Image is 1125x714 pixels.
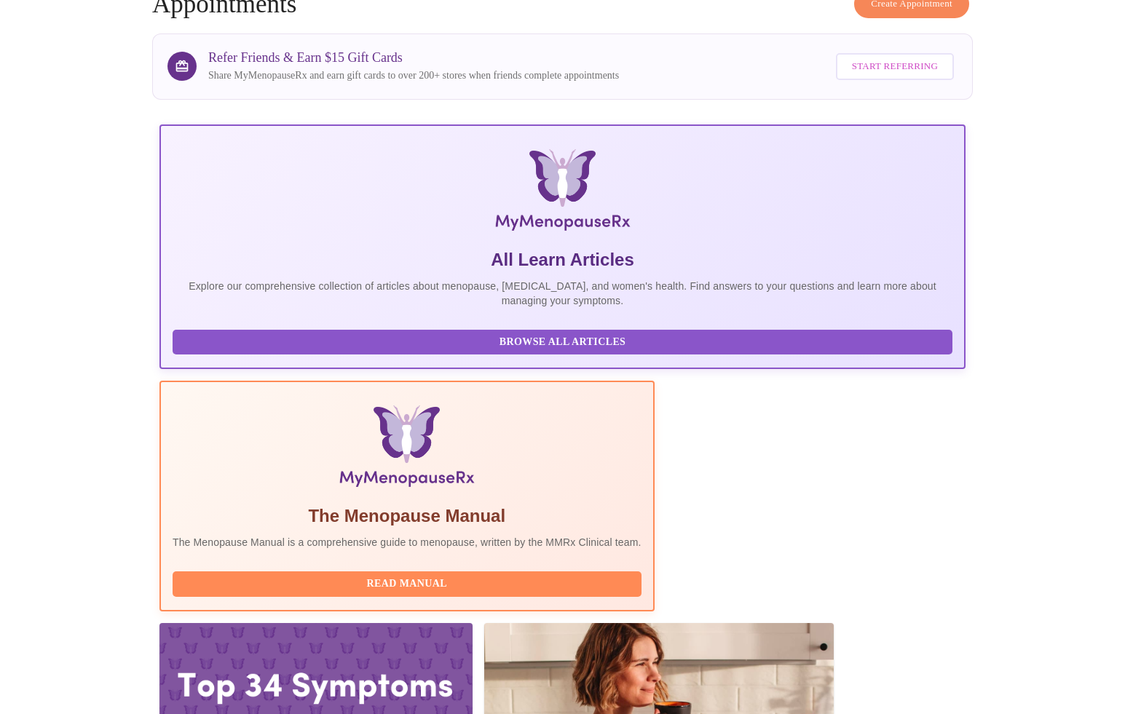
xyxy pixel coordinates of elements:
[173,504,642,528] h5: The Menopause Manual
[208,50,619,66] h3: Refer Friends & Earn $15 Gift Cards
[173,279,952,308] p: Explore our comprehensive collection of articles about menopause, [MEDICAL_DATA], and women's hea...
[187,575,627,593] span: Read Manual
[852,58,938,75] span: Start Referring
[836,53,954,80] button: Start Referring
[832,46,958,87] a: Start Referring
[173,535,642,550] p: The Menopause Manual is a comprehensive guide to menopause, written by the MMRx Clinical team.
[187,333,938,352] span: Browse All Articles
[173,335,956,347] a: Browse All Articles
[173,330,952,355] button: Browse All Articles
[173,576,645,589] a: Read Manual
[173,248,952,271] h5: All Learn Articles
[293,149,832,237] img: MyMenopauseRx Logo
[173,571,642,597] button: Read Manual
[208,68,619,83] p: Share MyMenopauseRx and earn gift cards to over 200+ stores when friends complete appointments
[247,405,567,493] img: Menopause Manual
